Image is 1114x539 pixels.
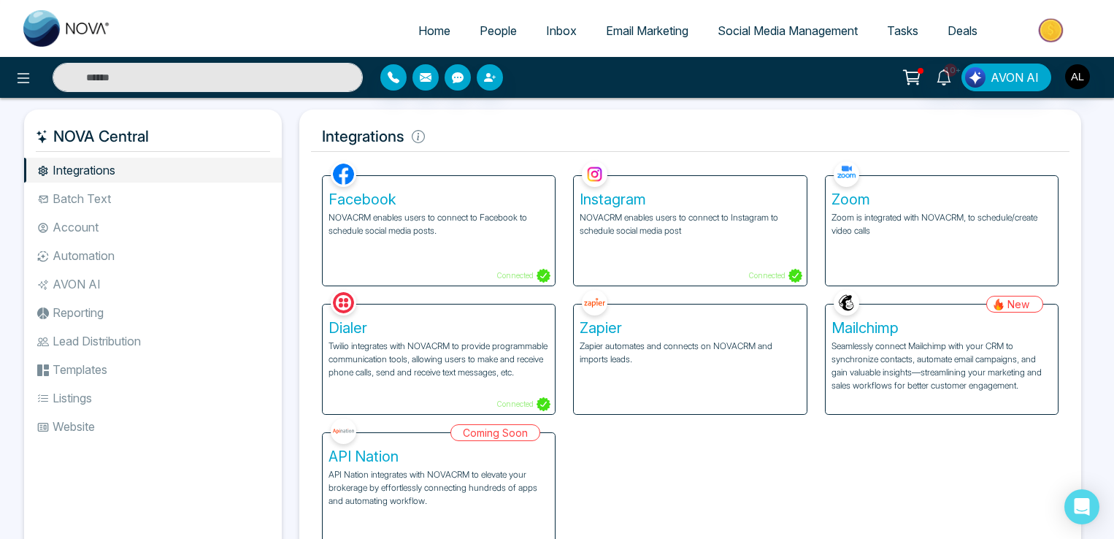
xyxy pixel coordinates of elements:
img: Lead Flow [965,67,986,88]
p: Twilio integrates with NOVACRM to provide programmable communication tools, allowing users to mak... [329,340,549,379]
img: Facebook [331,161,356,187]
span: 10+ [944,64,957,77]
img: Dialer [331,290,356,316]
li: Account [24,215,282,240]
li: Automation [24,243,282,268]
a: 10+ [926,64,961,89]
h5: Instagram [580,191,800,208]
span: Social Media Management [718,23,858,38]
p: Connected [496,269,550,283]
img: Zoom [834,161,859,187]
a: Tasks [872,17,933,45]
img: Market-place.gif [999,14,1105,47]
a: People [465,17,531,45]
img: Zapier [582,290,607,316]
a: Home [404,17,465,45]
img: Connected [537,269,550,283]
h5: NOVA Central [36,121,270,152]
h5: Zoom [831,191,1052,208]
li: Website [24,414,282,439]
img: Connected [537,397,550,411]
h5: Zapier [580,319,800,337]
p: Connected [496,397,550,411]
p: Connected [748,269,802,283]
p: NOVACRM enables users to connect to Facebook to schedule social media posts. [329,211,549,237]
span: People [480,23,517,38]
h5: Dialer [329,319,549,337]
a: Social Media Management [703,17,872,45]
p: Zoom is integrated with NOVACRM, to schedule/create video calls [831,211,1052,237]
div: Open Intercom Messenger [1064,489,1099,524]
img: Connected [788,269,802,283]
li: Lead Distribution [24,329,282,353]
span: Tasks [887,23,918,38]
img: Mailchimp [834,290,859,316]
li: AVON AI [24,272,282,297]
li: Batch Text [24,186,282,211]
span: Email Marketing [606,23,688,38]
a: Email Marketing [591,17,703,45]
li: Listings [24,386,282,410]
a: Deals [933,17,992,45]
h5: Mailchimp [831,319,1052,337]
span: Deals [948,23,977,38]
li: Integrations [24,158,282,183]
img: new-tag [993,299,1004,310]
span: AVON AI [991,69,1039,86]
img: User Avatar [1065,64,1090,89]
a: Inbox [531,17,591,45]
li: Templates [24,357,282,382]
img: Nova CRM Logo [23,10,111,47]
img: Instagram [582,161,607,187]
h5: Facebook [329,191,549,208]
p: Zapier automates and connects on NOVACRM and imports leads. [580,340,800,366]
h5: Integrations [311,121,1069,152]
span: Inbox [546,23,577,38]
span: Home [418,23,450,38]
p: NOVACRM enables users to connect to Instagram to schedule social media post [580,211,800,237]
div: New [986,296,1043,313]
li: Reporting [24,300,282,325]
p: Seamlessly connect Mailchimp with your CRM to synchronize contacts, automate email campaigns, and... [831,340,1052,392]
button: AVON AI [961,64,1051,91]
